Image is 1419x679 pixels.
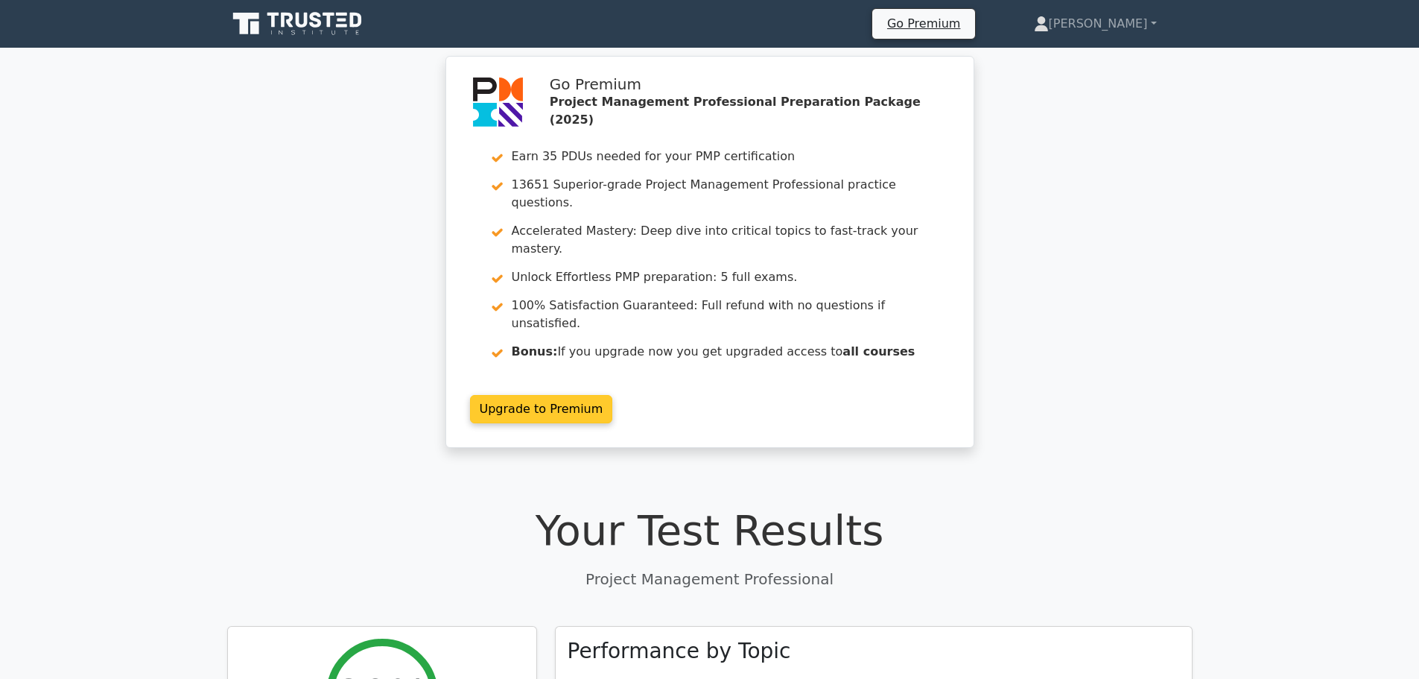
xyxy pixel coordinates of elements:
[227,505,1193,555] h1: Your Test Results
[568,639,791,664] h3: Performance by Topic
[470,395,613,423] a: Upgrade to Premium
[878,13,969,34] a: Go Premium
[227,568,1193,590] p: Project Management Professional
[998,9,1193,39] a: [PERSON_NAME]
